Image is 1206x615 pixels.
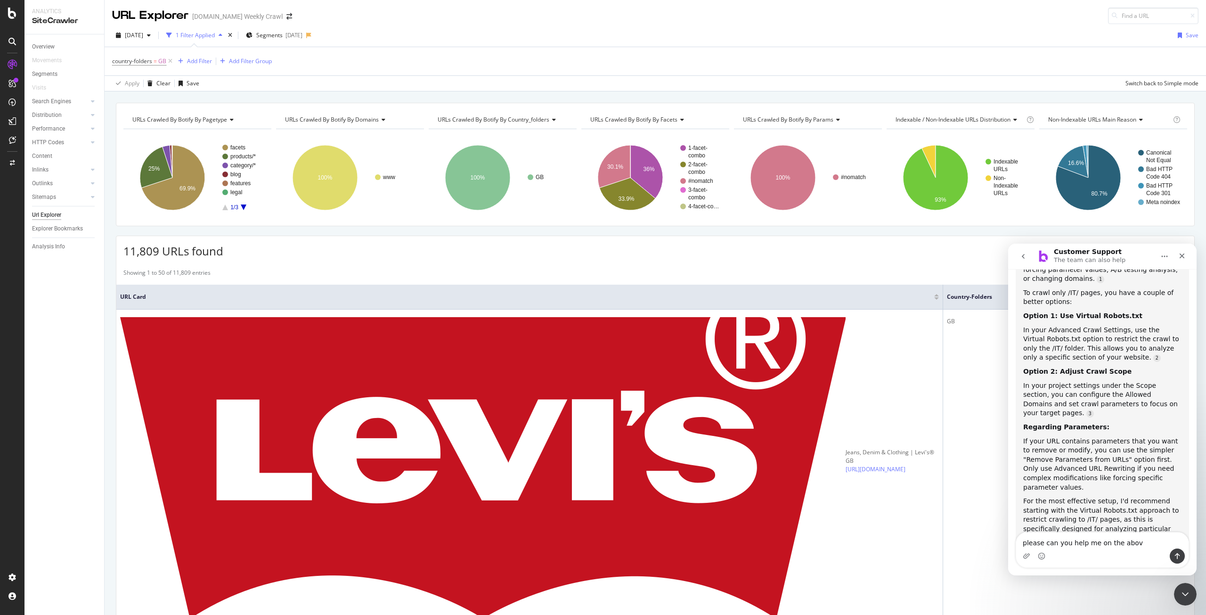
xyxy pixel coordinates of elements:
[688,169,705,175] text: combo
[32,151,98,161] a: Content
[132,115,227,123] span: URLs Crawled By Botify By pagetype
[15,253,173,299] div: For the most effective setup, I'd recommend starting with the Virtual Robots.txt approach to rest...
[1039,137,1187,219] svg: A chart.
[894,112,1025,127] h4: Indexable / Non-Indexable URLs Distribution
[688,145,708,151] text: 1-facet-
[123,269,211,280] div: Showing 1 to 50 of 11,809 entries
[32,210,98,220] a: Url Explorer
[216,56,272,67] button: Add Filter Group
[15,138,173,174] div: In your project settings under the Scope section, you can configure the Allowed Domains and set c...
[192,12,283,21] div: [DOMAIN_NAME] Weekly Crawl
[846,448,939,465] div: Jeans, Denim & Clothing | Levi's® GB
[15,180,101,187] b: Regarding Parameters:
[112,57,152,65] span: country-folders
[32,165,49,175] div: Inlinks
[154,57,157,65] span: =
[32,192,88,202] a: Sitemaps
[112,8,188,24] div: URL Explorer
[112,76,139,91] button: Apply
[536,174,544,180] text: GB
[230,204,238,211] text: 1/3
[734,137,882,219] svg: A chart.
[32,83,56,93] a: Visits
[32,179,53,189] div: Outlinks
[123,243,223,259] span: 11,809 URLs found
[144,76,171,91] button: Clear
[994,182,1018,189] text: Indexable
[32,179,88,189] a: Outlinks
[230,144,245,151] text: facets
[618,196,634,202] text: 33.9%
[285,31,302,39] div: [DATE]
[78,166,86,174] a: Source reference 9276004:
[429,137,577,219] svg: A chart.
[1174,28,1198,43] button: Save
[1091,190,1107,197] text: 80.7%
[156,79,171,87] div: Clear
[1108,8,1198,24] input: Find a URL
[743,115,833,123] span: URLs Crawled By Botify By params
[283,112,416,127] h4: URLs Crawled By Botify By domains
[229,57,272,65] div: Add Filter Group
[1146,199,1180,205] text: Meta noindex
[32,242,65,252] div: Analysis Info
[741,112,873,127] h4: URLs Crawled By Botify By params
[230,171,241,178] text: blog
[581,137,729,219] svg: A chart.
[163,28,226,43] button: 1 Filter Applied
[15,124,123,131] b: Option 2: Adjust Crawl Scope
[32,56,62,66] div: Movements
[688,178,713,184] text: #nomatch
[242,28,306,43] button: Segments[DATE]
[187,57,212,65] div: Add Filter
[1146,166,1173,172] text: Bad HTTP
[176,31,215,39] div: 1 Filter Applied
[256,31,283,39] span: Segments
[841,174,866,180] text: #nomatch
[32,224,98,234] a: Explorer Bookmarks
[994,158,1018,165] text: Indexable
[438,115,549,123] span: URLs Crawled By Botify By country_folders
[32,16,97,26] div: SiteCrawler
[688,203,719,210] text: 4-facet-co…
[32,110,88,120] a: Distribution
[158,55,166,68] span: GB
[276,137,424,219] div: A chart.
[15,45,173,63] div: To crawl only /IT/ pages, you have a couple of better options:
[607,164,623,170] text: 30.1%
[130,112,263,127] h4: URLs Crawled By Botify By pagetype
[470,174,485,181] text: 100%
[994,175,1006,181] text: Non-
[1174,583,1197,606] iframe: Intercom live chat
[32,56,71,66] a: Movements
[15,309,22,316] button: Upload attachment
[436,112,568,127] h4: URLs Crawled By Botify By country_folders
[643,166,654,172] text: 36%
[286,13,292,20] div: arrow-right-arrow-left
[32,124,65,134] div: Performance
[125,31,143,39] span: 2023 Sep. 29th
[846,465,905,473] a: [URL][DOMAIN_NAME]
[1186,31,1198,39] div: Save
[32,138,64,148] div: HTTP Codes
[688,187,708,193] text: 3-facet-
[688,152,705,159] text: combo
[32,42,55,52] div: Overview
[175,76,199,91] button: Save
[1068,160,1084,166] text: 16.6%
[30,309,37,316] button: Emoji picker
[285,115,379,123] span: URLs Crawled By Botify By domains
[15,82,173,119] div: In your Advanced Crawl Settings, use the Virtual Robots.txt option to restrict the crawl to only ...
[994,166,1008,172] text: URLs
[179,185,196,192] text: 69.9%
[230,162,256,169] text: category/*
[32,210,61,220] div: Url Explorer
[775,174,790,181] text: 100%
[1146,190,1171,197] text: Code 301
